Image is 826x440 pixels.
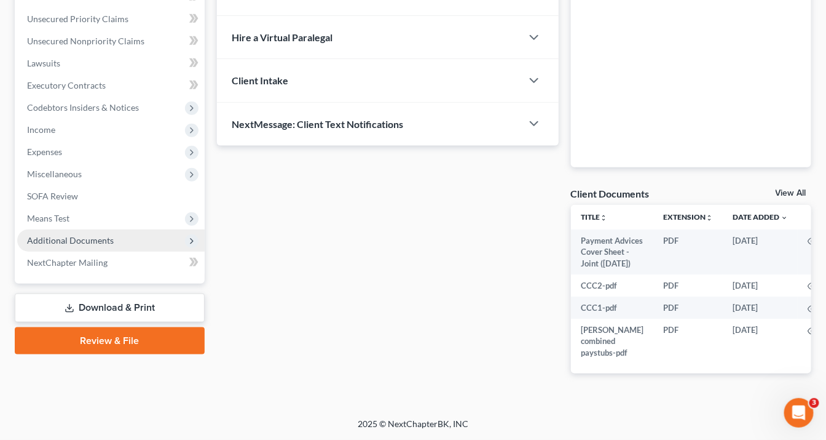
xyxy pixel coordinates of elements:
span: Income [27,124,55,135]
a: Review & File [15,327,205,354]
span: NextChapter Mailing [27,257,108,268]
td: CCC2-pdf [571,274,653,297]
span: Expenses [27,146,62,157]
td: PDF [653,274,723,297]
a: Executory Contracts [17,74,205,97]
span: Miscellaneous [27,169,82,179]
span: Hire a Virtual Paralegal [232,31,332,43]
span: Executory Contracts [27,80,106,90]
span: Client Intake [232,74,288,86]
span: Codebtors Insiders & Notices [27,102,139,113]
td: PDF [653,319,723,364]
td: [DATE] [723,297,798,319]
td: [DATE] [723,230,798,274]
a: Lawsuits [17,52,205,74]
div: 2025 © NextChapterBK, INC [63,418,763,440]
a: Unsecured Priority Claims [17,8,205,30]
td: [DATE] [723,319,798,364]
a: View All [776,189,806,198]
a: Extensionunfold_more [663,212,713,222]
span: 3 [809,398,819,408]
span: Means Test [27,213,69,223]
a: Download & Print [15,294,205,322]
a: Titleunfold_more [581,212,607,222]
a: Unsecured Nonpriority Claims [17,30,205,52]
a: Date Added expand_more [733,212,788,222]
td: PDF [653,297,723,319]
div: Client Documents [571,187,650,200]
a: SOFA Review [17,185,205,207]
iframe: Intercom live chat [784,398,814,428]
i: expand_more [781,214,788,222]
span: Unsecured Priority Claims [27,14,128,24]
td: PDF [653,230,723,274]
span: Lawsuits [27,58,60,68]
td: [DATE] [723,274,798,297]
a: NextChapter Mailing [17,252,205,274]
i: unfold_more [706,214,713,222]
td: CCC1-pdf [571,297,653,319]
span: SOFA Review [27,191,78,201]
span: NextMessage: Client Text Notifications [232,118,403,130]
span: Additional Documents [27,235,114,246]
span: Unsecured Nonpriority Claims [27,36,144,46]
td: Payment Advices Cover Sheet - Joint ([DATE]) [571,230,653,274]
i: unfold_more [600,214,607,222]
td: [PERSON_NAME] combined paystubs-pdf [571,319,653,364]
